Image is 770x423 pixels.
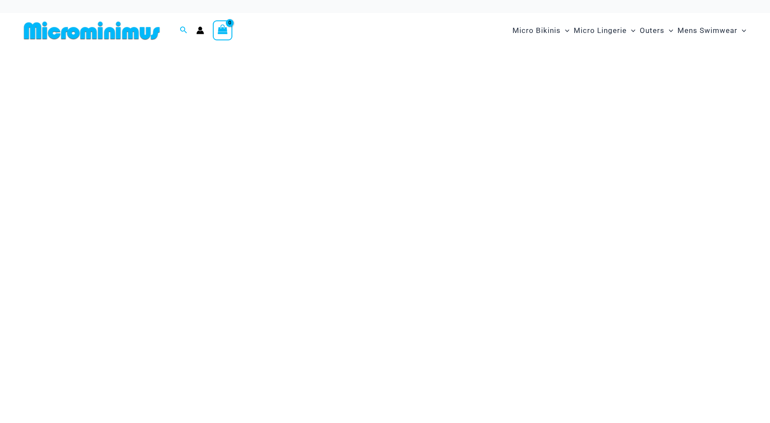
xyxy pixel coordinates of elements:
[509,16,750,45] nav: Site Navigation
[574,20,627,42] span: Micro Lingerie
[510,17,572,44] a: Micro BikinisMenu ToggleMenu Toggle
[20,21,163,40] img: MM SHOP LOGO FLAT
[196,26,204,34] a: Account icon link
[627,20,635,42] span: Menu Toggle
[213,20,233,40] a: View Shopping Cart, empty
[675,17,748,44] a: Mens SwimwearMenu ToggleMenu Toggle
[737,20,746,42] span: Menu Toggle
[640,20,664,42] span: Outers
[180,25,188,36] a: Search icon link
[561,20,569,42] span: Menu Toggle
[664,20,673,42] span: Menu Toggle
[677,20,737,42] span: Mens Swimwear
[572,17,638,44] a: Micro LingerieMenu ToggleMenu Toggle
[512,20,561,42] span: Micro Bikinis
[638,17,675,44] a: OutersMenu ToggleMenu Toggle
